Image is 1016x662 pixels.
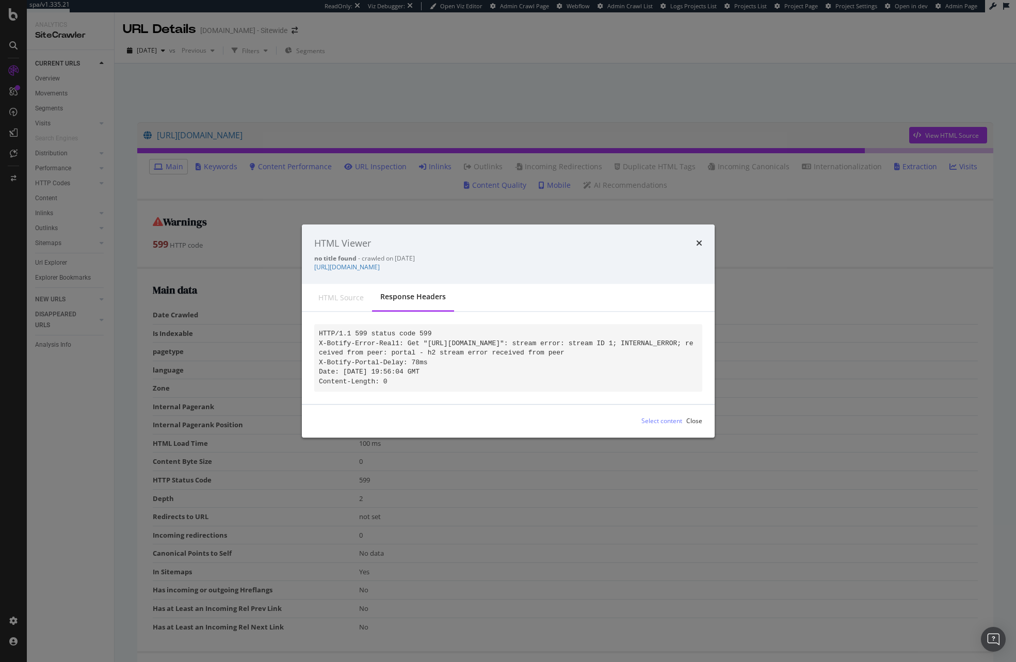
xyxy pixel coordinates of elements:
div: Open Intercom Messenger [981,627,1006,652]
a: [URL][DOMAIN_NAME] [314,263,380,272]
div: Response Headers [380,292,446,302]
code: HTTP/1.1 599 status code 599 X-Botify-Error-Real1: Get "[URL][DOMAIN_NAME]": stream error: stream... [319,330,694,385]
div: modal [302,224,715,438]
button: Close [686,413,702,429]
div: HTML Viewer [314,237,371,250]
div: Close [686,417,702,426]
div: HTML source [318,293,364,303]
button: Select content [633,413,682,429]
div: - crawled on [DATE] [314,254,702,263]
div: Select content [641,417,682,426]
div: times [696,237,702,250]
strong: no title found [314,254,357,263]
